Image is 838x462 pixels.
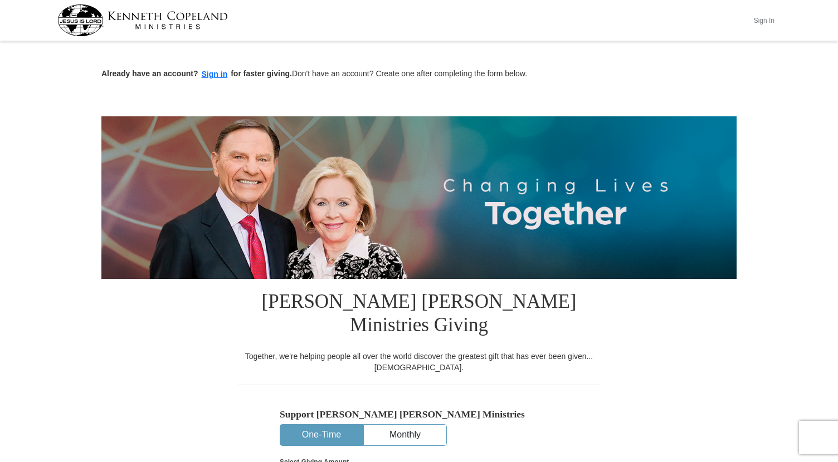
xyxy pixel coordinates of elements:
[238,351,600,373] div: Together, we're helping people all over the world discover the greatest gift that has ever been g...
[57,4,228,36] img: kcm-header-logo.svg
[101,69,292,78] strong: Already have an account? for faster giving.
[280,409,558,420] h5: Support [PERSON_NAME] [PERSON_NAME] Ministries
[101,68,737,81] p: Don't have an account? Create one after completing the form below.
[747,12,781,29] button: Sign In
[198,68,231,81] button: Sign in
[280,425,363,445] button: One-Time
[238,279,600,351] h1: [PERSON_NAME] [PERSON_NAME] Ministries Giving
[364,425,446,445] button: Monthly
